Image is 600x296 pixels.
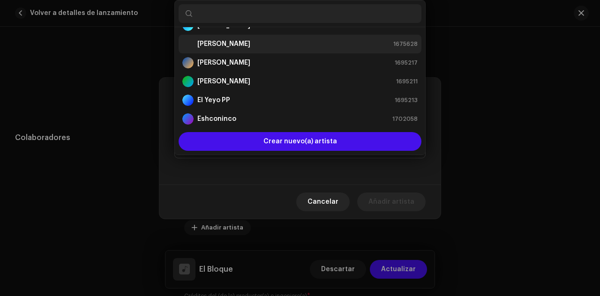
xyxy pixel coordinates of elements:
[307,192,338,211] span: Cancelar
[392,114,418,124] span: 1702058
[368,192,414,211] span: Añadir artista
[179,72,421,91] li: Don Pablo Mures
[179,53,421,72] li: Alexito
[393,39,418,49] span: 1675628
[197,96,230,105] strong: El Yeyo PP
[197,39,250,49] strong: [PERSON_NAME]
[197,114,236,124] strong: Eshconinco
[395,58,418,67] span: 1695217
[395,96,418,105] span: 1695213
[179,35,421,53] li: Alexa Kayl
[357,192,426,211] button: Añadir artista
[179,110,421,128] li: Eshconinco
[182,38,194,50] img: 0f526623-6b6c-4c67-ab00-31ca4af91abd
[296,192,350,211] button: Cancelar
[197,77,250,86] strong: [PERSON_NAME]
[396,77,418,86] span: 1695211
[175,12,425,188] ul: Option List
[179,91,421,110] li: El Yeyo PP
[263,132,337,151] span: Crear nuevo(a) artista
[197,58,250,67] strong: [PERSON_NAME]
